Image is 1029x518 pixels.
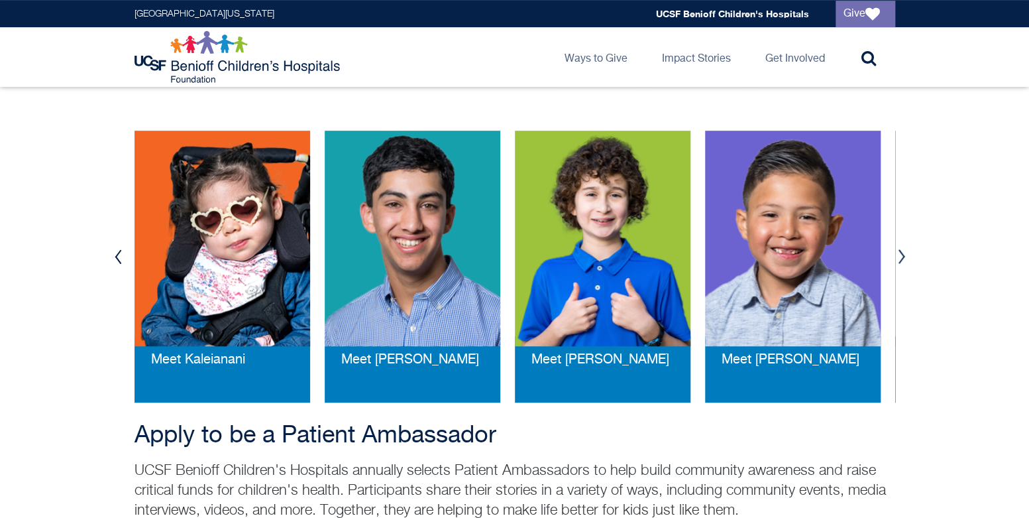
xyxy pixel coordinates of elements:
[531,353,669,367] a: Meet [PERSON_NAME]
[341,353,479,367] span: Meet [PERSON_NAME]
[135,422,895,449] h2: Apply to be a Patient Ambassador
[325,131,500,346] img: dilan-web_0.png
[656,8,809,19] a: UCSF Benioff Children's Hospitals
[531,353,669,367] span: Meet [PERSON_NAME]
[755,27,836,87] a: Get Involved
[135,131,310,346] img: kaleiani-web.png
[135,31,343,84] img: Logo for UCSF Benioff Children's Hospitals Foundation
[722,353,859,367] a: Meet [PERSON_NAME]
[705,131,881,346] img: eli-web_0.png
[722,353,859,367] span: Meet [PERSON_NAME]
[651,27,741,87] a: Impact Stories
[892,237,912,277] button: Next
[109,237,129,277] button: Previous
[151,353,245,367] span: Meet Kaleianani
[341,353,479,367] a: Meet [PERSON_NAME]
[836,1,895,27] a: Give
[151,353,245,367] a: Meet Kaleianani
[554,27,638,87] a: Ways to Give
[515,131,690,346] img: rhydian-web_0.png
[135,9,274,19] a: [GEOGRAPHIC_DATA][US_STATE]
